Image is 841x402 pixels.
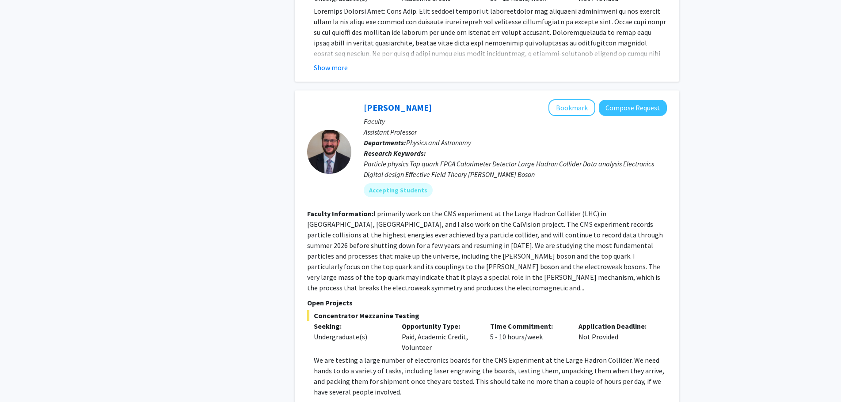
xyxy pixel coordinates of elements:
[572,321,660,353] div: Not Provided
[314,331,389,342] div: Undergraduate(s)
[364,102,432,113] a: [PERSON_NAME]
[395,321,483,353] div: Paid, Academic Credit, Volunteer
[314,321,389,331] p: Seeking:
[578,321,654,331] p: Application Deadline:
[364,138,406,147] b: Departments:
[364,158,667,180] div: Particle physics Top quark FPGA Calorimeter Detector Large Hadron Collider Data analysis Electron...
[490,321,565,331] p: Time Commitment:
[364,183,433,197] mat-chip: Accepting Students
[314,6,667,112] p: Loremips Dolorsi Amet: Cons Adip. Elit seddoei tempori ut laboreetdolor mag aliquaeni adminimveni...
[364,149,426,158] b: Research Keywords:
[364,116,667,127] p: Faculty
[307,209,373,218] b: Faculty Information:
[483,321,572,353] div: 5 - 10 hours/week
[307,297,667,308] p: Open Projects
[314,355,667,397] p: We are testing a large number of electronics boards for the CMS Experiment at the Large Hadron Co...
[599,100,667,116] button: Compose Request to Jon Wilson
[406,138,471,147] span: Physics and Astronomy
[402,321,477,331] p: Opportunity Type:
[307,310,667,321] span: Concentrator Mezzanine Testing
[364,127,667,137] p: Assistant Professor
[307,209,663,292] fg-read-more: I primarily work on the CMS experiment at the Large Hadron Collider (LHC) in [GEOGRAPHIC_DATA], [...
[314,62,348,73] button: Show more
[548,99,595,116] button: Add Jon Wilson to Bookmarks
[7,362,38,395] iframe: Chat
